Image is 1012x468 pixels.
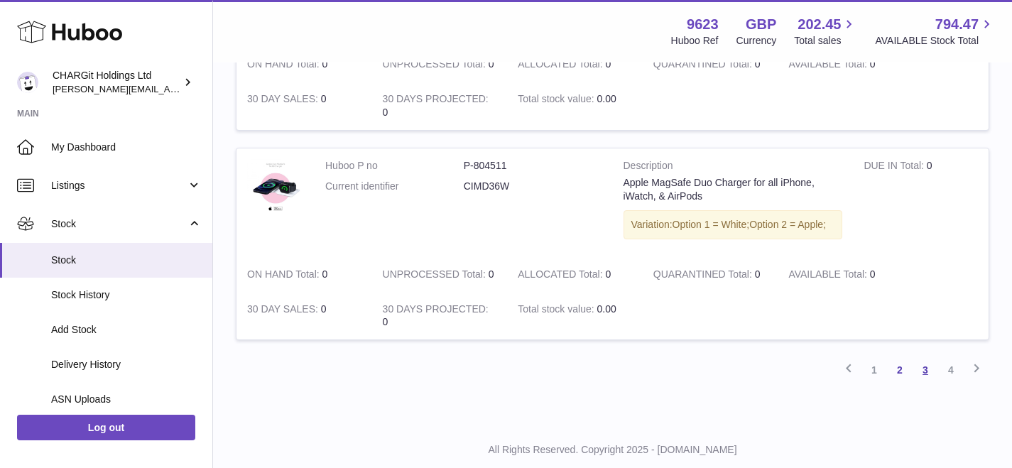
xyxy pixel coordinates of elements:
[875,34,995,48] span: AVAILABLE Stock Total
[224,443,1001,457] p: All Rights Reserved. Copyright 2025 - [DOMAIN_NAME]
[372,292,508,340] td: 0
[383,93,489,108] strong: 30 DAYS PROJECTED
[749,219,826,230] span: Option 2 = Apple;
[17,72,38,93] img: francesca@chargit.co.uk
[51,323,202,337] span: Add Stock
[913,357,938,383] a: 3
[778,47,913,82] td: 0
[794,34,857,48] span: Total sales
[653,268,755,283] strong: QUARANTINED Total
[624,159,843,176] strong: Description
[236,47,372,82] td: 0
[51,393,202,406] span: ASN Uploads
[51,288,202,302] span: Stock History
[53,69,180,96] div: CHARGit Holdings Ltd
[875,15,995,48] a: 794.47 AVAILABLE Stock Total
[794,15,857,48] a: 202.45 Total sales
[853,148,989,257] td: 0
[383,58,489,73] strong: UNPROCESSED Total
[518,93,597,108] strong: Total stock value
[755,58,761,70] span: 0
[624,210,843,239] div: Variation:
[673,219,750,230] span: Option 1 = White;
[788,58,869,73] strong: AVAILABLE Total
[507,47,643,82] td: 0
[51,254,202,267] span: Stock
[247,58,322,73] strong: ON HAND Total
[746,15,776,34] strong: GBP
[518,303,597,318] strong: Total stock value
[597,303,616,315] span: 0.00
[736,34,777,48] div: Currency
[518,58,605,73] strong: ALLOCATED Total
[864,160,926,175] strong: DUE IN Total
[507,257,643,292] td: 0
[51,179,187,192] span: Listings
[755,268,761,280] span: 0
[464,159,602,173] dd: P-804511
[53,83,285,94] span: [PERSON_NAME][EMAIL_ADDRESS][DOMAIN_NAME]
[671,34,719,48] div: Huboo Ref
[247,159,304,216] img: product image
[597,93,616,104] span: 0.00
[518,268,605,283] strong: ALLOCATED Total
[653,58,755,73] strong: QUARANTINED Total
[325,180,464,193] dt: Current identifier
[236,292,372,340] td: 0
[935,15,979,34] span: 794.47
[778,257,913,292] td: 0
[372,82,508,130] td: 0
[687,15,719,34] strong: 9623
[325,159,464,173] dt: Huboo P no
[247,303,321,318] strong: 30 DAY SALES
[51,141,202,154] span: My Dashboard
[51,358,202,371] span: Delivery History
[51,217,187,231] span: Stock
[938,357,964,383] a: 4
[247,268,322,283] strong: ON HAND Total
[383,303,489,318] strong: 30 DAYS PROJECTED
[236,257,372,292] td: 0
[788,268,869,283] strong: AVAILABLE Total
[236,82,372,130] td: 0
[383,268,489,283] strong: UNPROCESSED Total
[798,15,841,34] span: 202.45
[247,93,321,108] strong: 30 DAY SALES
[861,357,887,383] a: 1
[372,257,508,292] td: 0
[17,415,195,440] a: Log out
[887,357,913,383] a: 2
[372,47,508,82] td: 0
[464,180,602,193] dd: CIMD36W
[624,176,843,203] div: Apple MagSafe Duo Charger for all iPhone, iWatch, & AirPods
